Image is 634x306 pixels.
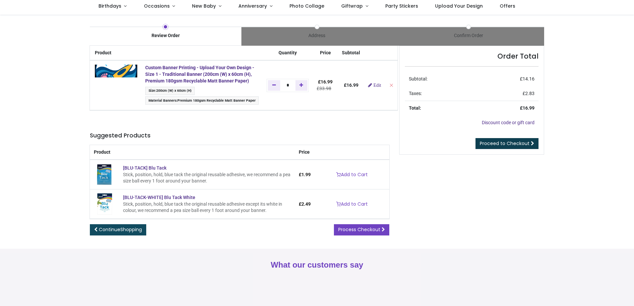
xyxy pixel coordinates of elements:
[341,3,363,9] span: Giftwrap
[332,169,372,180] a: Add to Cart
[238,3,267,9] span: Anniversary
[123,165,166,171] a: [BLU-TACK] Blu Tack
[318,79,333,84] span: £
[95,65,137,77] img: 9m6INEAAAAGSURBVAMAEYup39oOZxAAAAAASUVORK5CYII=
[525,91,535,96] span: 2.83
[98,3,121,9] span: Birthdays
[523,76,535,81] span: 14.16
[405,86,477,101] td: Taxes:
[338,226,380,233] span: Process Checkout
[317,86,331,91] del: £
[301,172,311,177] span: 1.99
[144,3,170,9] span: Occasions
[334,224,389,235] a: Process Checkout
[94,193,115,215] img: [BLU-TACK-WHITE] Blu Tack White
[123,201,290,214] div: Stick, position, hold, blue tack the original reusable adhesive except its white in colour, we re...
[475,138,539,149] a: Proceed to Checkout
[299,201,311,207] span: £
[405,51,539,61] h4: Order Total
[385,3,418,9] span: Party Stickers
[295,145,315,160] th: Price
[523,105,535,111] span: 16.99
[523,91,535,96] span: £
[90,145,294,160] th: Product
[90,224,146,235] a: ContinueShopping
[289,3,324,9] span: Photo Collage
[373,83,381,87] span: Edit
[368,83,381,87] a: Edit
[90,32,241,39] div: Review Order
[480,140,530,147] span: Proceed to Checkout
[90,131,389,140] h5: Suggested Products
[393,32,544,39] div: Confirm Order
[94,201,115,206] a: [BLU-TACK-WHITE] Blu Tack White
[94,164,115,185] img: [BLU-TACK] Blu Tack
[299,172,311,177] span: £
[279,50,297,55] span: Quantity
[301,201,311,207] span: 2.49
[500,3,515,9] span: Offers
[192,3,216,9] span: New Baby
[435,3,483,9] span: Upload Your Design
[520,76,535,81] span: £
[313,46,338,61] th: Price
[90,259,544,271] h2: What our customers say
[295,80,308,91] a: Add one
[156,88,192,93] span: 200cm (W) x 60cm (H)
[149,98,176,103] span: Material Banners
[347,82,358,88] span: 16.99
[177,98,256,103] span: Premium 180gsm Recyclable Matt Banner Paper
[520,105,535,111] strong: £
[482,120,535,125] a: Discount code or gift card
[241,32,393,39] div: Address
[94,172,115,177] a: [BLU-TACK] Blu Tack
[123,195,195,200] a: [BLU-TACK-WHITE] Blu Tack White
[319,86,331,91] span: 33.98
[409,105,421,111] strong: Total:
[145,87,195,95] span: :
[338,46,364,61] th: Subtotal
[405,72,477,86] td: Subtotal:
[344,82,358,88] b: £
[145,96,259,105] span: :
[332,199,372,210] a: Add to Cart
[123,172,290,184] div: Stick, position, hold, blue tack the original reusable adhesive, we recommend a pea size ball eve...
[90,46,141,61] th: Product
[145,65,254,83] a: Custom Banner Printing - Upload Your Own Design - Size 1 - Traditional Banner (200cm (W) x 60cm (...
[120,226,142,233] span: Shopping
[321,79,333,84] span: 16.99
[268,80,280,91] a: Remove one
[99,226,142,233] span: Continue
[149,88,155,93] span: Size
[389,82,394,88] a: Remove from cart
